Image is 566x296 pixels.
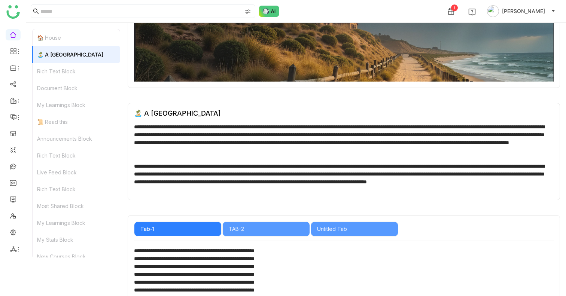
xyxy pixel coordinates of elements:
[486,5,557,17] button: [PERSON_NAME]
[33,214,120,231] div: My Learnings Block
[451,4,458,11] div: 1
[33,164,120,181] div: Live Feed Block
[33,80,120,97] div: Document Block
[140,225,215,233] div: Tab-1
[33,231,120,248] div: My Stats Block
[33,248,120,265] div: New Courses Block
[33,181,120,198] div: Rich Text Block
[487,5,499,17] img: avatar
[33,46,120,63] div: 🏝️ A [GEOGRAPHIC_DATA]
[502,7,545,15] span: [PERSON_NAME]
[245,9,251,15] img: search-type.svg
[229,225,304,233] div: TAB-2
[259,6,279,17] img: ask-buddy-normal.svg
[33,113,120,130] div: 📜 Read this
[6,5,20,19] img: logo
[33,147,120,164] div: Rich Text Block
[33,29,120,46] div: 🏠 House
[33,198,120,214] div: Most Shared Block
[33,63,120,80] div: Rich Text Block
[134,109,221,117] div: 🏝️ A [GEOGRAPHIC_DATA]
[468,8,476,16] img: help.svg
[33,130,120,147] div: Announcements Block
[33,97,120,113] div: My Learnings Block
[317,225,392,233] div: Untitled Tab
